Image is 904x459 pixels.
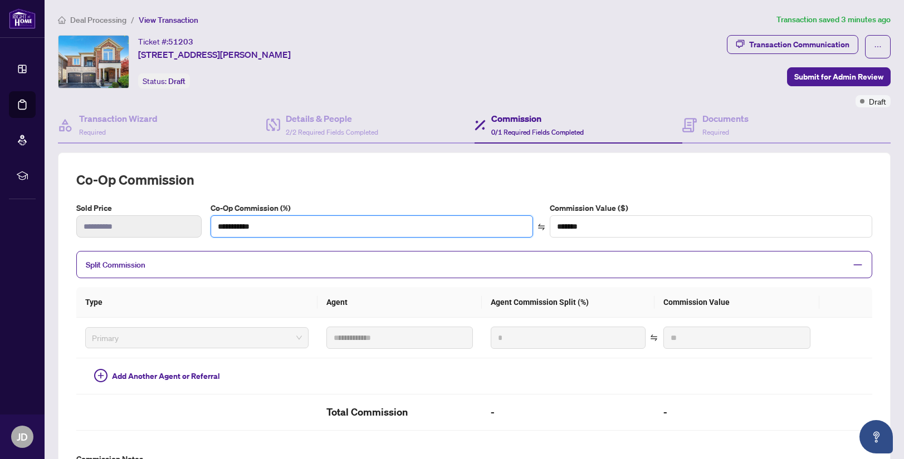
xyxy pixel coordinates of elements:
[749,36,849,53] div: Transaction Communication
[491,128,584,136] span: 0/1 Required Fields Completed
[94,369,107,382] span: plus-circle
[650,334,658,342] span: swap
[58,16,66,24] span: home
[92,329,302,346] span: Primary
[853,260,863,270] span: minus
[787,67,891,86] button: Submit for Admin Review
[654,287,819,318] th: Commission Value
[138,48,291,61] span: [STREET_ADDRESS][PERSON_NAME]
[17,429,28,445] span: JD
[317,287,482,318] th: Agent
[76,202,202,214] label: Sold Price
[874,43,882,51] span: ellipsis
[776,13,891,26] article: Transaction saved 3 minutes ago
[131,13,134,26] li: /
[139,15,198,25] span: View Transaction
[138,35,193,48] div: Ticket #:
[482,287,654,318] th: Agent Commission Split (%)
[702,128,729,136] span: Required
[491,403,646,421] h2: -
[79,128,106,136] span: Required
[58,36,129,88] img: IMG-W12350013_1.jpg
[76,171,872,189] h2: Co-op Commission
[86,260,145,270] span: Split Commission
[727,35,858,54] button: Transaction Communication
[112,370,220,382] span: Add Another Agent or Referral
[138,73,190,88] div: Status:
[537,223,545,231] span: swap
[702,112,749,125] h4: Documents
[168,37,193,47] span: 51203
[9,8,36,29] img: logo
[76,287,317,318] th: Type
[286,112,378,125] h4: Details & People
[326,403,473,421] h2: Total Commission
[168,76,185,86] span: Draft
[794,68,883,86] span: Submit for Admin Review
[79,112,158,125] h4: Transaction Wizard
[76,251,872,278] div: Split Commission
[491,112,584,125] h4: Commission
[85,367,229,385] button: Add Another Agent or Referral
[70,15,126,25] span: Deal Processing
[286,128,378,136] span: 2/2 Required Fields Completed
[211,202,533,214] label: Co-Op Commission (%)
[663,403,810,421] h2: -
[859,420,893,453] button: Open asap
[869,95,886,107] span: Draft
[550,202,872,214] label: Commission Value ($)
